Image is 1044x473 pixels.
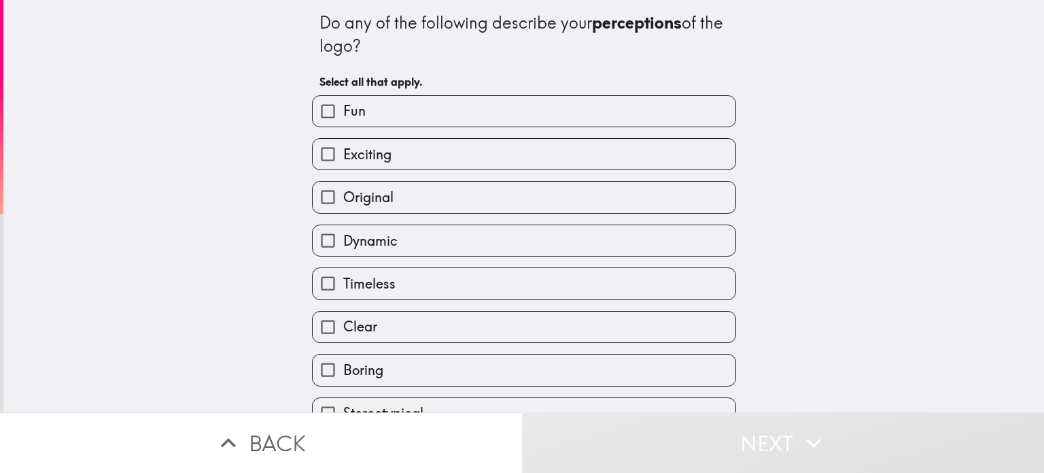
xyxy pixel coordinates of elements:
button: Exciting [313,139,735,169]
h6: Select all that apply. [319,74,729,89]
button: Stereotypical [313,398,735,429]
span: Dynamic [343,231,398,250]
button: Original [313,182,735,212]
span: Fun [343,101,366,120]
button: Fun [313,96,735,127]
button: Clear [313,312,735,342]
b: perceptions [592,12,682,33]
button: Timeless [313,268,735,299]
span: Clear [343,317,377,336]
span: Boring [343,361,383,380]
span: Timeless [343,274,396,293]
div: Do any of the following describe your of the logo? [319,12,729,57]
button: Dynamic [313,225,735,256]
button: Next [522,412,1044,473]
span: Stereotypical [343,404,423,423]
button: Boring [313,355,735,385]
span: Exciting [343,145,391,164]
span: Original [343,188,394,207]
